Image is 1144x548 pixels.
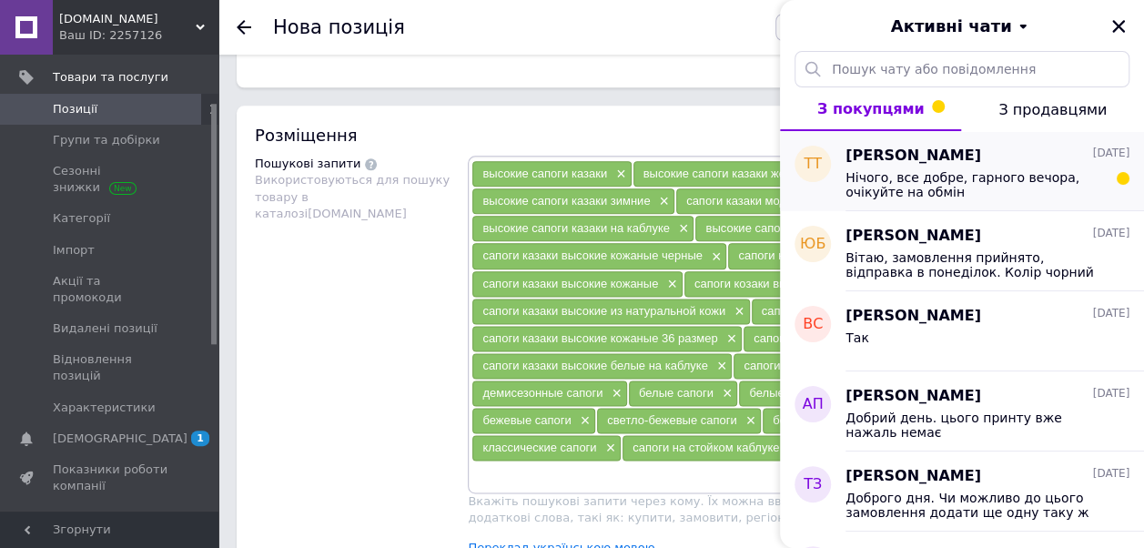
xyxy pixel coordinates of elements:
span: сапоги казаки высокие кожаные 36 размер [482,331,717,345]
span: белые сапоги [639,386,714,400]
button: АП[PERSON_NAME][DATE]Добрий день. цього принту вже нажаль немає [780,371,1144,452]
span: сапоги казаки высокие кожаные 40 размер [754,331,988,345]
span: Акції та промокоди [53,273,168,306]
span: сапоги на стойком каблуке [633,441,779,454]
div: Ваш ID: 2257126 [59,27,218,44]
span: высокие сапоги казаки [482,167,607,180]
span: ЮБ [800,234,825,255]
span: сапоги казаки высокие белые на каблуке [482,359,707,372]
span: Добрий день. цього принту вже нажаль немає [845,411,1104,440]
span: Сезонні знижки [53,163,168,196]
span: сапоги казаки высокие кожаные белые [738,249,952,262]
span: Групи та добірки [53,132,160,148]
span: [DATE] [1092,226,1129,241]
span: высокие сапоги казаки женские [643,167,816,180]
span: сапоги казаки высокие кожаные [482,277,658,290]
span: × [654,194,669,209]
span: светло-бежевые сапоги [607,413,736,427]
span: [PERSON_NAME] [845,386,981,407]
span: высокие сапоги казаки на каблуке [482,221,670,235]
span: × [723,331,737,347]
span: [DATE] [1092,306,1129,321]
span: × [674,221,689,237]
span: Товари та послуги [53,69,168,86]
span: × [607,386,622,401]
span: [PERSON_NAME] [845,466,981,487]
button: ТТ[PERSON_NAME][DATE]Нічого, все добре, гарного вечора, очікуйте на обмін [780,131,1144,211]
div: Повернутися назад [237,20,251,35]
span: Показники роботи компанії [53,462,168,494]
span: × [663,277,677,292]
span: Активні чати [890,15,1011,38]
span: сапоги казаки высокие кожаные черные [482,249,703,262]
span: × [718,386,733,401]
span: Вкажіть пошукові запити через кому. Їх можна ввести вручну чи додати скопійовані. Не вказуйте дод... [468,494,1084,524]
span: Імпорт [53,242,95,259]
body: Редактор, 9FC6FB59-66A7-4594-A95A-DDEB6E1D9FDC [18,18,560,37]
span: высокие сапоги казаки натуральная кожа деми-зима [705,221,995,235]
span: АП [803,394,824,415]
span: высокие сапоги казаки зимние [482,194,650,208]
span: [PERSON_NAME] [845,146,981,167]
span: [DATE] [1092,386,1129,401]
span: × [713,359,727,374]
span: ТЗ [804,474,822,495]
span: З покупцями [817,100,925,117]
span: Характеристики [53,400,156,416]
span: × [601,441,615,456]
span: сапоги казаки модные [686,194,808,208]
div: Пошукові запити [255,156,360,172]
span: сапоги казаки высокие из натуральной кожи [482,304,725,318]
span: Використовуються для пошуку товару в каталозі [DOMAIN_NAME] [255,173,450,219]
button: ЮБ[PERSON_NAME][DATE]Вітаю, замовлення прийнято, відправка в понеділок. Колір чорний 52-54 [780,211,1144,291]
span: Категорії [53,210,110,227]
span: × [730,304,744,320]
span: Нічого, все добре, гарного вечора, очікуйте на обмін [845,170,1104,199]
span: сапоги козаки высокие кожаные [694,277,870,290]
span: [DEMOGRAPHIC_DATA] [53,431,187,447]
span: демисезонные сапоги [482,386,602,400]
span: Позиції [53,101,97,117]
button: Скопіювати існуючу позицію [775,14,983,41]
span: З продавцями [998,101,1107,118]
span: pokypki.in.ua [59,11,196,27]
span: Так [845,330,869,345]
span: Відновлення позицій [53,351,168,384]
button: Закрити [1108,15,1129,37]
span: [DATE] [1092,466,1129,482]
button: З продавцями [961,87,1144,131]
div: Розміщення [255,124,1108,147]
span: Панель управління [53,509,168,542]
span: ТТ [804,154,822,175]
span: бежевые кожаные сапоги [773,413,913,427]
span: 1 [191,431,209,446]
button: ВС[PERSON_NAME][DATE]Так [780,291,1144,371]
span: классические сапоги [482,441,596,454]
span: Доброго дня. Чи можливо до цього замовлення додати ще одну таку ж сорочку білого кольору р.42-46? [845,491,1104,520]
span: × [612,167,626,182]
span: ВС [803,314,823,335]
span: Видалені позиції [53,320,157,337]
span: сапоги казаки высокие с широкой голенистой кожаные [762,304,1062,318]
span: бежевые сапоги [482,413,571,427]
span: × [576,413,591,429]
span: [DATE] [1092,146,1129,161]
span: [PERSON_NAME] [845,226,981,247]
input: Пошук чату або повідомлення [795,51,1129,87]
h1: Нова позиція [273,16,405,38]
span: Вітаю, замовлення прийнято, відправка в понеділок. Колір чорний 52-54 [845,250,1104,279]
span: [PERSON_NAME] [845,306,981,327]
span: × [707,249,722,265]
button: З покупцями [780,87,961,131]
button: ТЗ[PERSON_NAME][DATE]Доброго дня. Чи можливо до цього замовлення додати ще одну таку ж сорочку бі... [780,452,1144,532]
button: Активні чати [831,15,1093,38]
span: × [742,413,756,429]
span: сапоги-трубы [744,359,817,372]
span: белые кожаные сапоги [749,386,875,400]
